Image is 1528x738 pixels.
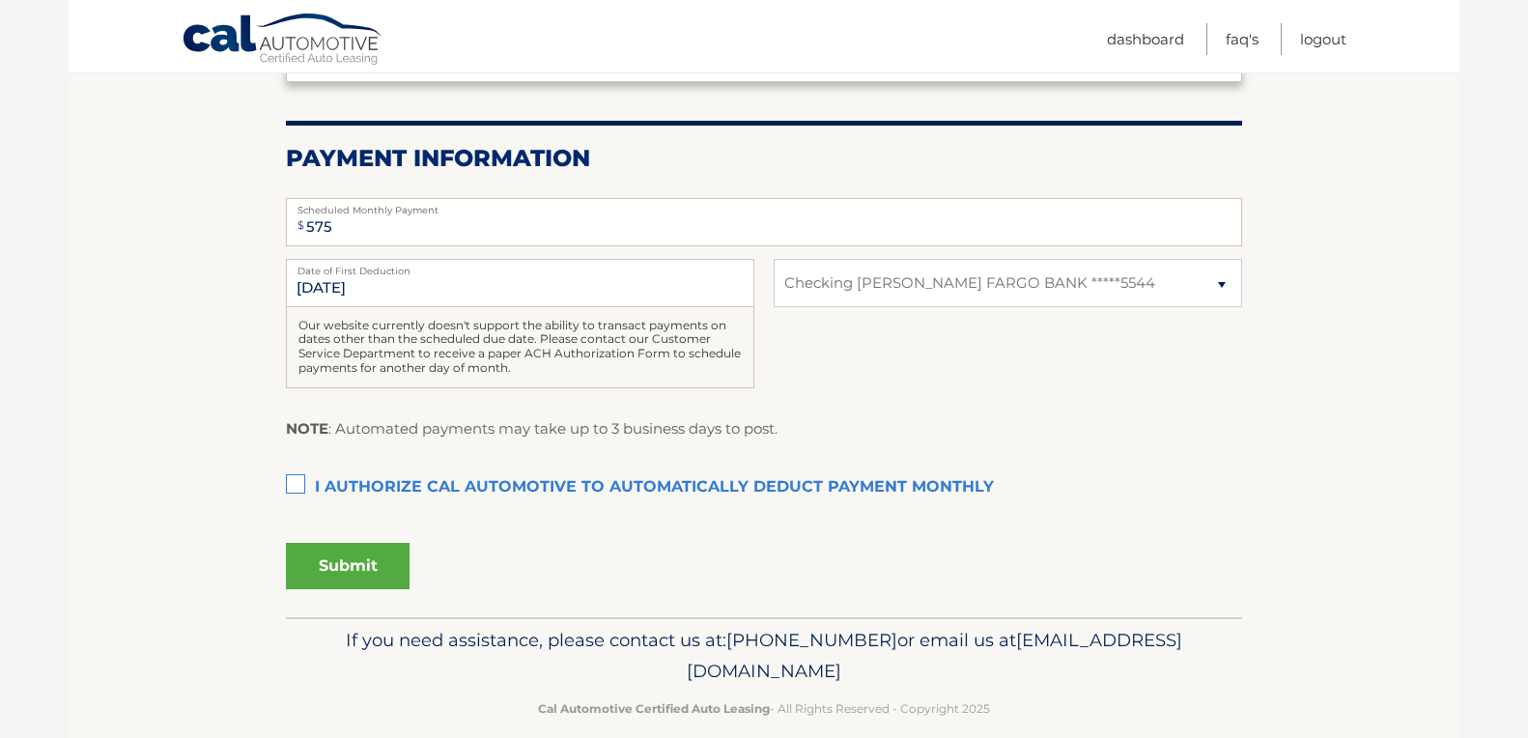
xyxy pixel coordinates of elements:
[538,701,770,716] strong: Cal Automotive Certified Auto Leasing
[286,144,1242,173] h2: Payment Information
[286,259,754,307] input: Payment Date
[298,625,1230,687] p: If you need assistance, please contact us at: or email us at
[286,198,1242,213] label: Scheduled Monthly Payment
[298,698,1230,719] p: - All Rights Reserved - Copyright 2025
[1300,23,1346,55] a: Logout
[1107,23,1184,55] a: Dashboard
[726,629,897,651] span: [PHONE_NUMBER]
[286,468,1242,507] label: I authorize cal automotive to automatically deduct payment monthly
[286,307,754,388] div: Our website currently doesn't support the ability to transact payments on dates other than the sc...
[286,543,410,589] button: Submit
[286,259,754,274] label: Date of First Deduction
[1226,23,1259,55] a: FAQ's
[286,198,1242,246] input: Payment Amount
[687,629,1182,682] span: [EMAIL_ADDRESS][DOMAIN_NAME]
[286,416,778,441] p: : Automated payments may take up to 3 business days to post.
[286,419,328,438] strong: NOTE
[182,13,384,69] a: Cal Automotive
[292,204,310,247] span: $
